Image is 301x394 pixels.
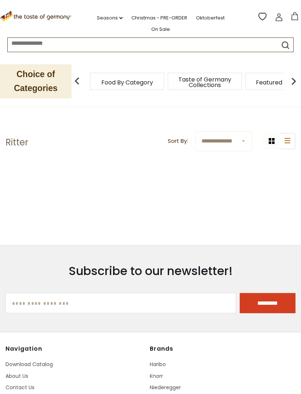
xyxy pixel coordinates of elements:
[168,137,188,146] label: Sort By:
[286,74,301,88] img: next arrow
[150,384,181,391] a: Niederegger
[70,74,84,88] img: previous arrow
[6,361,53,368] a: Download Catalog
[150,372,163,380] a: Knorr
[150,345,289,353] h4: Brands
[6,137,28,148] h1: Ritter
[131,14,187,22] a: Christmas - PRE-ORDER
[6,345,145,353] h4: Navigation
[97,14,123,22] a: Seasons
[101,80,153,85] a: Food By Category
[175,77,234,88] a: Taste of Germany Collections
[6,264,295,278] h3: Subscribe to our newsletter!
[6,384,35,391] a: Contact Us
[196,14,225,22] a: Oktoberfest
[150,361,166,368] a: Haribo
[6,372,28,380] a: About Us
[151,25,170,33] a: On Sale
